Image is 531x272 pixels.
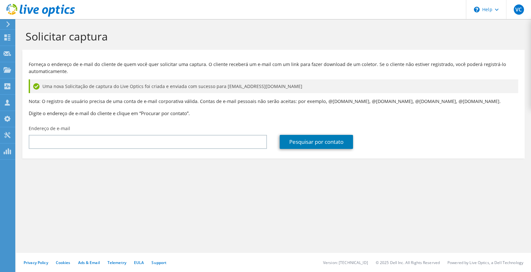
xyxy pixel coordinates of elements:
a: Cookies [56,260,70,265]
span: VC [514,4,524,15]
h1: Solicitar captura [26,30,518,43]
h3: Digite o endereço de e-mail do cliente e clique em “Procurar por contato”. [29,110,518,117]
a: Privacy Policy [24,260,48,265]
li: Powered by Live Optics, a Dell Technology [447,260,523,265]
a: Telemetry [107,260,126,265]
a: EULA [134,260,144,265]
svg: \n [474,7,480,12]
a: Pesquisar por contato [280,135,353,149]
p: Forneça o endereço de e-mail do cliente de quem você quer solicitar uma captura. O cliente recebe... [29,61,518,75]
li: © 2025 Dell Inc. All Rights Reserved [376,260,440,265]
p: Nota: O registro de usuário precisa de uma conta de e-mail corporativa válida. Contas de e-mail p... [29,98,518,105]
a: Support [151,260,166,265]
span: Uma nova Solicitação de captura do Live Optics foi criada e enviada com sucesso para [EMAIL_ADDRE... [42,83,302,90]
label: Endereço de e-mail [29,125,70,132]
li: Version: [TECHNICAL_ID] [323,260,368,265]
a: Ads & Email [78,260,100,265]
